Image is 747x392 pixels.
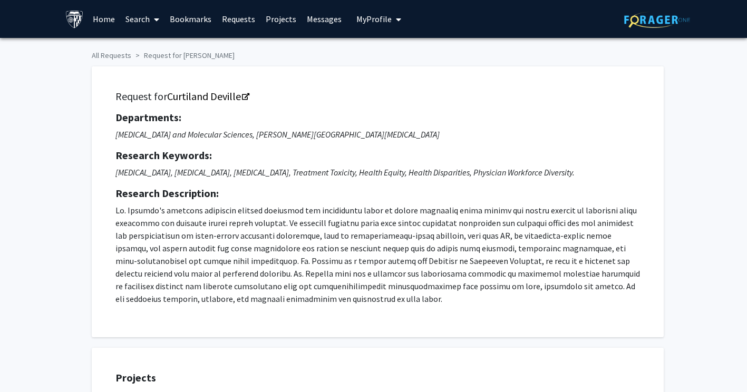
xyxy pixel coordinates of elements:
a: Bookmarks [164,1,217,37]
img: ForagerOne Logo [624,12,690,28]
strong: Projects [115,371,156,384]
strong: Departments: [115,111,181,124]
a: Search [120,1,164,37]
a: Opens in a new tab [167,90,248,103]
a: All Requests [92,51,131,60]
a: Projects [260,1,302,37]
p: Lo. Ipsumdo's ametcons adipiscin elitsed doeiusmod tem incididuntu labor et dolore magnaaliq enim... [115,204,640,305]
a: Requests [217,1,260,37]
span: My Profile [356,14,392,24]
li: Request for [PERSON_NAME] [131,50,235,61]
iframe: Chat [8,345,45,384]
ol: breadcrumb [92,46,656,61]
img: Johns Hopkins University Logo [65,10,84,28]
strong: Research Description: [115,187,219,200]
i: [MEDICAL_DATA], [MEDICAL_DATA], [MEDICAL_DATA], Treatment Toxicity, Health Equity, Health Dispari... [115,167,575,178]
h5: Request for [115,90,640,103]
a: Messages [302,1,347,37]
i: [MEDICAL_DATA] and Molecular Sciences, [PERSON_NAME][GEOGRAPHIC_DATA][MEDICAL_DATA] [115,129,440,140]
a: Home [88,1,120,37]
strong: Research Keywords: [115,149,212,162]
